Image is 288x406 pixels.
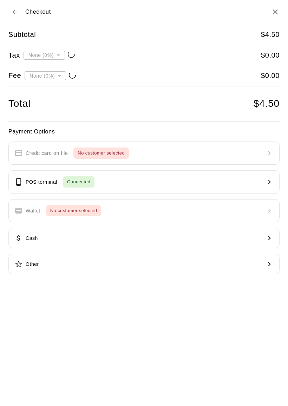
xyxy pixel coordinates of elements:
[271,8,280,16] button: Close
[8,30,36,39] h5: Subtotal
[8,71,21,80] h5: Fee
[26,178,57,186] p: POS terminal
[261,51,280,60] h5: $ 0.00
[26,261,39,268] p: Other
[261,30,280,39] h5: $ 4.50
[8,170,280,194] button: POS terminalConnected
[63,178,94,186] span: Connected
[24,48,65,61] div: None (0%)
[26,235,38,242] p: Cash
[8,254,280,274] button: Other
[8,228,280,248] button: Cash
[8,6,51,18] div: Checkout
[8,98,31,110] h4: Total
[8,6,21,18] button: Back to cart
[8,127,280,136] h6: Payment Options
[8,51,20,60] h5: Tax
[25,69,66,82] div: None (0%)
[254,98,280,110] h4: $ 4.50
[261,71,280,80] h5: $ 0.00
